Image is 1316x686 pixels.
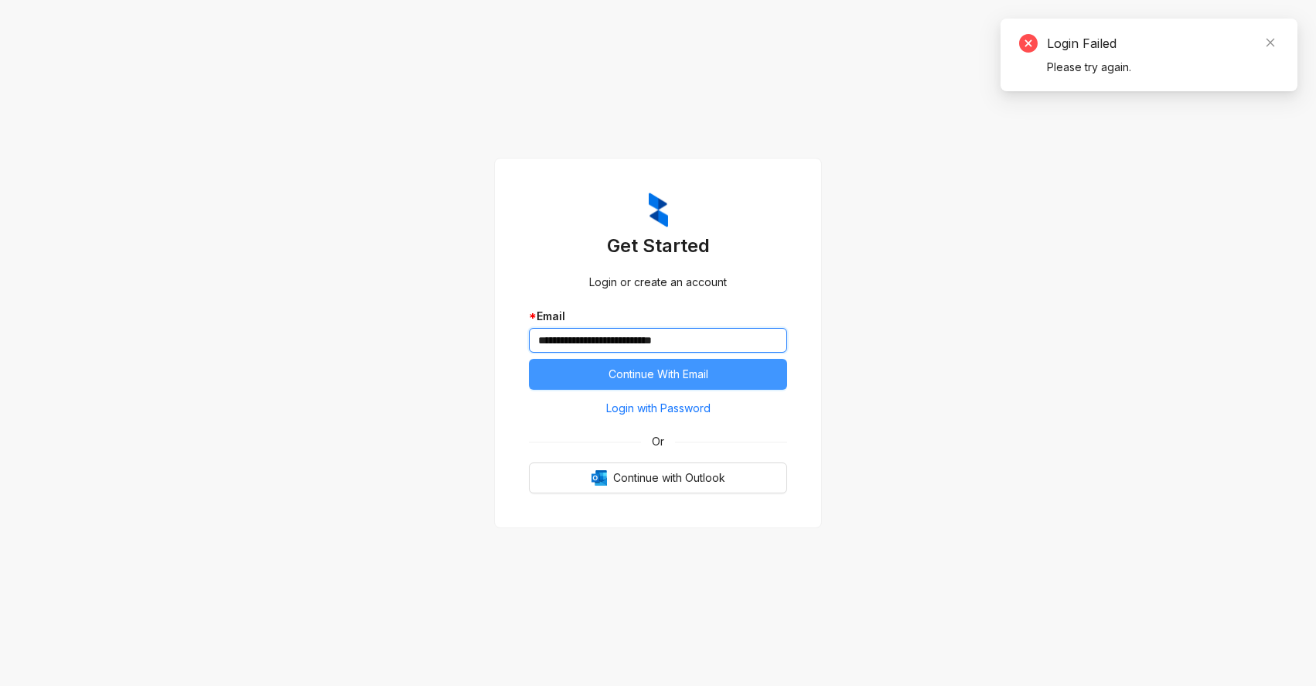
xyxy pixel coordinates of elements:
div: Please try again. [1047,59,1279,76]
h3: Get Started [529,234,787,258]
div: Email [529,308,787,325]
button: OutlookContinue with Outlook [529,462,787,493]
a: Close [1262,34,1279,51]
button: Continue With Email [529,359,787,390]
span: Continue With Email [609,366,708,383]
span: close-circle [1019,34,1038,53]
span: Login with Password [606,400,711,417]
span: close [1265,37,1276,48]
div: Login Failed [1047,34,1279,53]
span: Or [641,433,675,450]
button: Login with Password [529,396,787,421]
img: Outlook [592,470,607,486]
div: Login or create an account [529,274,787,291]
span: Continue with Outlook [613,469,725,486]
img: ZumaIcon [649,193,668,228]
